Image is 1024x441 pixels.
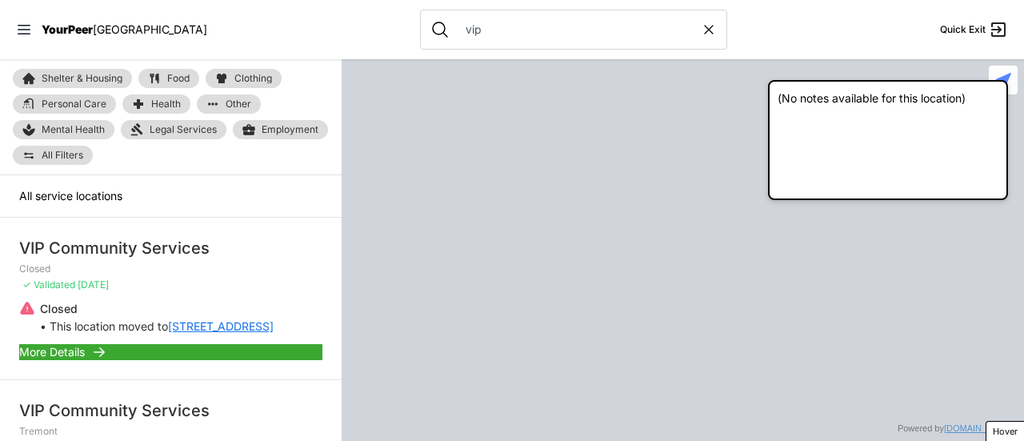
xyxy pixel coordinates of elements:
div: Powered by [898,422,1014,435]
div: VIP Community Services [19,237,322,259]
span: All service locations [19,189,122,202]
a: All Filters [13,146,93,165]
span: Food [167,74,190,83]
span: All Filters [42,150,83,160]
span: [DATE] [78,279,109,291]
span: Quick Exit [940,23,986,36]
a: Legal Services [121,120,226,139]
p: Closed [40,301,274,317]
span: More Details [19,344,85,360]
input: Search [456,22,701,38]
a: [DOMAIN_NAME] [944,423,1014,433]
span: Clothing [234,74,272,83]
a: Quick Exit [940,20,1008,39]
span: Legal Services [150,123,217,136]
span: YourPeer [42,22,93,36]
div: (No notes available for this location) [768,80,1008,200]
div: VIP Community Services [19,399,322,422]
span: Health [151,99,181,109]
a: Health [122,94,190,114]
a: Mental Health [13,120,114,139]
p: Closed [19,263,322,275]
a: YourPeer[GEOGRAPHIC_DATA] [42,25,207,34]
span: Personal Care [42,99,106,109]
a: Clothing [206,69,282,88]
span: Employment [262,123,318,136]
a: Employment [233,120,328,139]
p: • This location moved to [40,319,274,335]
a: Food [138,69,199,88]
a: More Details [19,344,322,360]
span: ✓ Validated [22,279,75,291]
span: Mental Health [42,123,105,136]
span: Shelter & Housing [42,74,122,83]
a: Other [197,94,261,114]
span: Other [226,99,251,109]
a: [STREET_ADDRESS] [168,319,274,335]
p: Tremont [19,425,322,438]
a: Personal Care [13,94,116,114]
a: Shelter & Housing [13,69,132,88]
span: [GEOGRAPHIC_DATA] [93,22,207,36]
